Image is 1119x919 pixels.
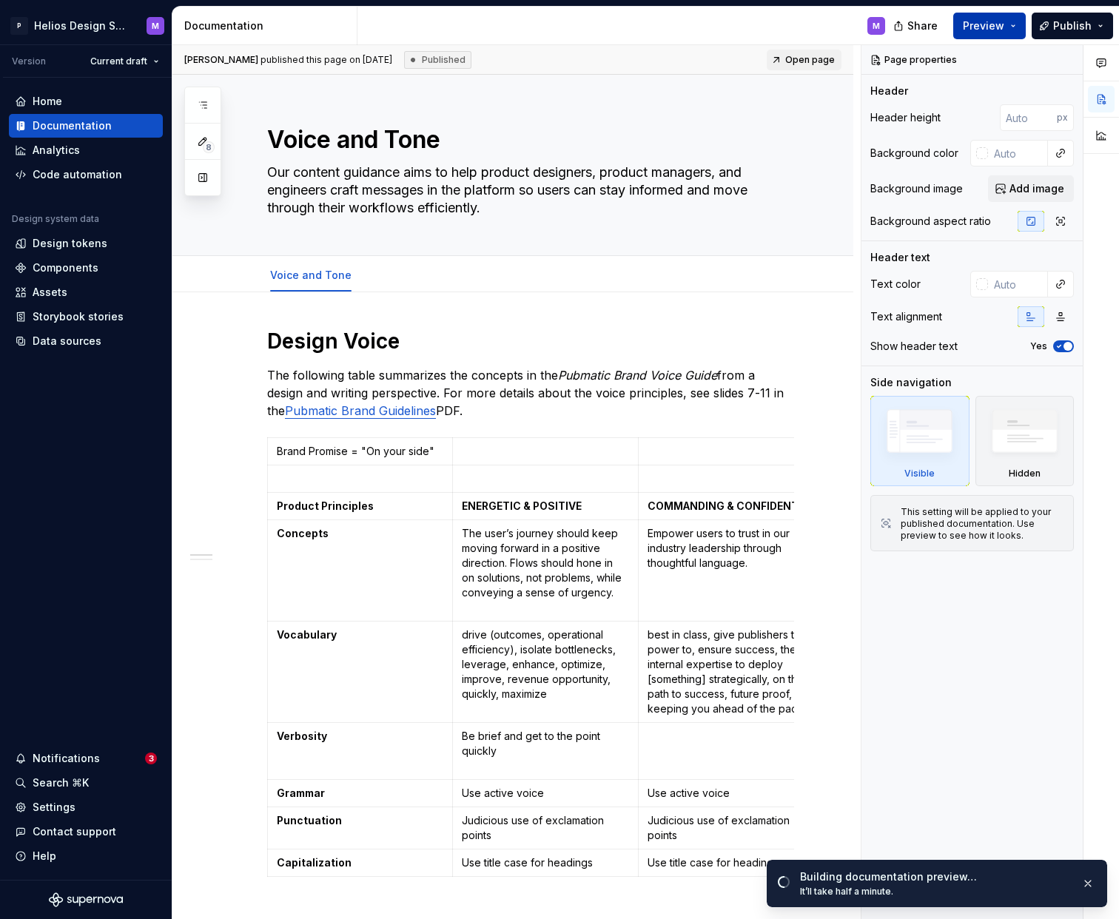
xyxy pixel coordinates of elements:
a: Data sources [9,329,163,353]
div: This setting will be applied to your published documentation. Use preview to see how it looks. [901,506,1064,542]
div: Published [404,51,471,69]
div: Show header text [870,339,958,354]
em: Pubmatic Brand Voice Guide [558,368,717,383]
div: Hidden [975,396,1075,486]
button: Contact support [9,820,163,844]
div: M [873,20,880,32]
h1: Design Voice [267,328,794,354]
div: Header [870,84,908,98]
textarea: Our content guidance aims to help product designers, product managers, and engineers craft messag... [264,161,791,220]
a: Code automation [9,163,163,186]
div: Building documentation preview… [800,869,1069,884]
strong: Concepts [277,527,329,539]
p: px [1057,112,1068,124]
strong: Verbosity [277,730,327,742]
p: best in class, give publishers the power to, ensure success, the internal expertise to deploy [so... [648,627,814,716]
p: Use active voice [648,786,814,801]
div: Search ⌘K [33,775,89,790]
div: It’ll take half a minute. [800,886,1069,898]
div: Hidden [1009,468,1041,479]
div: Background image [870,181,963,196]
a: Analytics [9,138,163,162]
a: Pubmatic Brand Guidelines [285,403,436,418]
button: Notifications3 [9,747,163,770]
input: Auto [1000,104,1057,131]
div: Help [33,849,56,864]
p: Use active voice [462,786,628,801]
input: Auto [988,140,1048,166]
div: Version [12,55,46,67]
button: Share [886,13,947,39]
span: [PERSON_NAME] [184,54,258,65]
div: Documentation [184,18,351,33]
span: Preview [963,18,1004,33]
label: Yes [1030,340,1047,352]
svg: Supernova Logo [49,892,123,907]
div: Helios Design System [34,18,129,33]
button: Search ⌘K [9,771,163,795]
div: Header height [870,110,941,125]
div: Contact support [33,824,116,839]
div: Header text [870,250,930,265]
p: Empower users to trust in our industry leadership through thoughtful language. [648,526,814,570]
strong: Capitalization [277,856,352,869]
div: Side navigation [870,375,952,390]
div: Notifications [33,751,100,766]
p: Judicious use of exclamation points [462,813,628,843]
div: Background aspect ratio [870,214,991,229]
p: The following table summarizes the concepts in the from a design and writing perspective. For mor... [267,366,794,420]
p: The user’s journey should keep moving forward in a positive direction. Flows should hone in on so... [462,526,628,600]
a: Settings [9,795,163,819]
div: Visible [870,396,970,486]
strong: ENERGETIC & POSITIVE [462,499,582,512]
span: Open page [785,54,835,66]
a: Assets [9,280,163,304]
a: Documentation [9,114,163,138]
div: Design system data [12,213,99,225]
button: Publish [1032,13,1113,39]
button: Preview [953,13,1026,39]
button: PHelios Design SystemM [3,10,169,41]
p: Use title case for headings [648,855,814,870]
div: Storybook stories [33,309,124,324]
strong: Product Principles [277,499,374,512]
div: M [152,20,159,32]
strong: Grammar [277,787,325,799]
p: Brand Promise = "On your side" [277,444,443,459]
div: Data sources [33,334,101,349]
button: Current draft [84,51,166,72]
div: Voice and Tone [264,259,357,290]
button: Add image [988,175,1074,202]
span: Publish [1053,18,1092,33]
div: Documentation [33,118,112,133]
p: Judicious use of exclamation points [648,813,814,843]
input: Auto [988,271,1048,297]
span: 3 [145,753,157,764]
button: Help [9,844,163,868]
span: 8 [203,141,215,153]
span: Add image [1009,181,1064,196]
div: Home [33,94,62,109]
div: Background color [870,146,958,161]
p: Be brief and get to the point quickly [462,729,628,758]
strong: COMMANDING & CONFIDENT [648,499,799,512]
div: Text color [870,277,921,292]
a: Storybook stories [9,305,163,329]
strong: Punctuation [277,814,342,827]
textarea: Voice and Tone [264,122,791,158]
a: Design tokens [9,232,163,255]
div: Settings [33,800,75,815]
div: Components [33,260,98,275]
div: Design tokens [33,236,107,251]
a: Voice and Tone [270,269,352,281]
span: published this page on [DATE] [184,54,392,66]
span: Share [907,18,938,33]
a: Home [9,90,163,113]
p: Use title case for headings [462,855,628,870]
a: Open page [767,50,841,70]
p: drive (outcomes, operational efficiency), isolate bottlenecks, leverage, enhance, optimize, impro... [462,627,628,701]
div: Visible [904,468,935,479]
div: Analytics [33,143,80,158]
div: Assets [33,285,67,300]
